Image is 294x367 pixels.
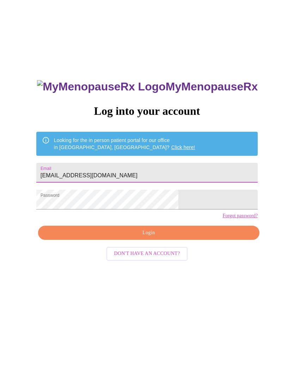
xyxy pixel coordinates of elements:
[46,229,251,238] span: Login
[54,134,195,154] div: Looking for the in person patient portal for our office in [GEOGRAPHIC_DATA], [GEOGRAPHIC_DATA]?
[36,105,258,118] h3: Log into your account
[38,226,259,241] button: Login
[222,213,258,219] a: Forgot password?
[106,247,188,261] button: Don't have an account?
[37,81,258,94] h3: MyMenopauseRx
[171,145,195,150] a: Click here!
[114,250,180,259] span: Don't have an account?
[105,250,190,256] a: Don't have an account?
[37,81,165,94] img: MyMenopauseRx Logo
